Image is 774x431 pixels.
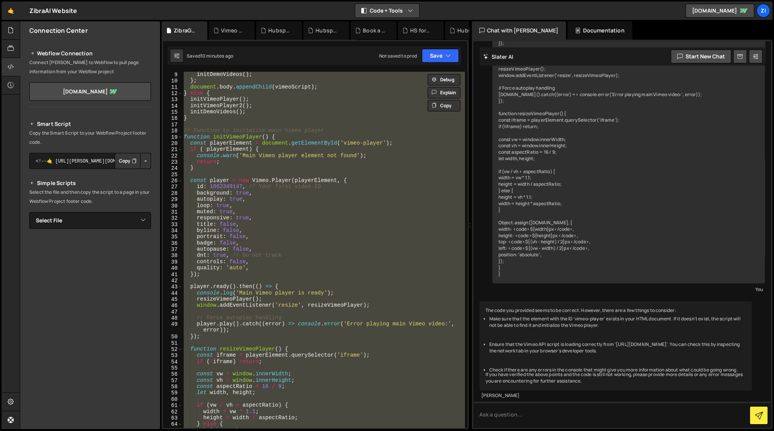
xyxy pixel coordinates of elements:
[479,301,752,391] div: The code you provided seems to be correct. However, there are a few things to consider: If you ha...
[163,103,183,109] div: 14
[163,115,183,121] div: 16
[163,122,183,128] div: 17
[29,315,152,384] iframe: YouTube video player
[671,50,731,63] button: Start new chat
[472,21,566,40] div: Chat with [PERSON_NAME]
[163,346,183,352] div: 52
[163,159,183,165] div: 23
[163,134,183,140] div: 19
[163,359,183,365] div: 54
[428,100,460,111] button: Copy
[379,53,417,59] div: Not saved to prod
[163,309,183,315] div: 47
[422,49,459,63] button: Save
[29,241,152,310] iframe: YouTube video player
[163,228,183,234] div: 34
[428,74,460,85] button: Debug
[163,384,183,390] div: 58
[163,259,183,265] div: 39
[163,409,183,415] div: 62
[457,27,482,34] div: Hubspot_Newsletter_Form_1.1.css
[428,87,460,98] button: Explain
[355,4,419,18] button: Code + Tools
[29,188,151,206] p: Select the file and then copy the script to a page in your Webflow Project footer code.
[115,153,141,169] button: Copy
[2,2,20,20] a: 🤙
[29,153,151,169] textarea: <!--🤙 [URL][PERSON_NAME][DOMAIN_NAME]> <script>document.addEventListener("DOMContentLoaded", func...
[187,53,233,59] div: Saved
[163,321,183,334] div: 49
[163,222,183,228] div: 33
[163,140,183,146] div: 20
[163,396,183,402] div: 60
[163,165,183,171] div: 24
[268,27,293,34] div: Hubspot forms.css
[163,78,183,84] div: 10
[29,26,88,35] h2: Connection Center
[163,209,183,215] div: 31
[29,6,77,15] div: ZibraAI Website
[29,179,151,188] h2: Simple Scripts
[163,146,183,153] div: 21
[163,203,183,209] div: 30
[686,4,754,18] a: [DOMAIN_NAME]
[163,90,183,96] div: 12
[163,265,183,271] div: 40
[115,153,151,169] div: Button group with nested dropdown
[163,178,183,184] div: 26
[163,215,183,221] div: 32
[163,96,183,103] div: 13
[29,49,151,58] h2: Webflow Connection
[410,27,434,34] div: HS form Free ZibraVDB download key .css
[163,340,183,346] div: 51
[163,72,183,78] div: 9
[163,278,183,284] div: 42
[489,367,746,373] li: Check if there are any errors in the console that might give you more information about what coul...
[163,296,183,302] div: 45
[29,129,151,147] p: Copy the Smart Script to your Webflow Project footer code.
[163,365,183,371] div: 55
[200,53,233,59] div: 10 minutes ago
[163,240,183,246] div: 36
[29,82,151,101] a: [DOMAIN_NAME]
[316,27,340,34] div: Hubspot -- Blog form.css
[163,196,183,203] div: 29
[163,109,183,115] div: 15
[163,128,183,134] div: 18
[163,402,183,408] div: 61
[174,27,198,34] div: ZibraGDS Alpha.js
[163,378,183,384] div: 57
[163,172,183,178] div: 25
[163,421,183,427] div: 64
[163,246,183,252] div: 37
[163,334,183,340] div: 50
[163,284,183,290] div: 43
[163,252,183,259] div: 38
[756,4,770,18] a: Zi
[363,27,387,34] div: Book a demo Hubspot form.css
[29,119,151,129] h2: Smart Script
[494,285,763,293] div: You
[163,290,183,296] div: 44
[163,184,183,190] div: 27
[163,302,183,309] div: 46
[29,58,151,76] p: Connect [PERSON_NAME] to Webflow to pull page information from your Webflow project
[163,315,183,321] div: 48
[481,392,750,399] div: [PERSON_NAME]
[163,153,183,159] div: 22
[163,371,183,377] div: 56
[163,352,183,359] div: 53
[567,21,632,40] div: Documentation
[489,316,746,329] li: Make sure that the element with the ID 'vimeo-player' exists in your HTML document. If it doesn't...
[483,53,514,60] h2: Slater AI
[163,415,183,421] div: 63
[489,341,746,354] li: Ensure that the Vimeo API script is loading correctly from '[URL][DOMAIN_NAME]'. You can check th...
[221,27,245,34] div: Vimeo videos.js
[163,272,183,278] div: 41
[163,390,183,396] div: 59
[163,190,183,196] div: 28
[163,234,183,240] div: 35
[163,84,183,90] div: 11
